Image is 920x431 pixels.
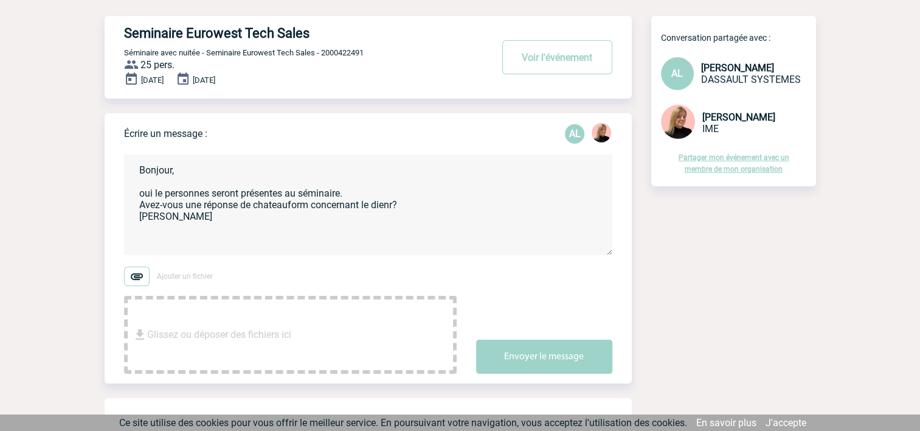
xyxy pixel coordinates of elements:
p: Conversation partagée avec : [661,33,816,43]
span: [PERSON_NAME] [702,111,775,123]
a: J'accepte [766,417,806,429]
span: [DATE] [141,75,164,85]
button: Envoyer le message [476,340,612,374]
p: AL [565,124,584,144]
div: Estelle PERIOU [592,123,611,145]
img: 131233-0.png [592,123,611,142]
img: file_download.svg [133,328,147,342]
p: Écrire un message : [124,128,207,139]
h4: Seminaire Eurowest Tech Sales [124,26,455,41]
a: En savoir plus [696,417,756,429]
span: AL [671,68,683,79]
span: Ce site utilise des cookies pour vous offrir le meilleur service. En poursuivant votre navigation... [119,417,687,429]
span: [PERSON_NAME] [701,62,774,74]
span: IME [702,123,719,135]
span: DASSAULT SYSTEMES [701,74,801,85]
span: Séminaire avec nuitée - Seminaire Eurowest Tech Sales - 2000422491 [124,48,364,57]
a: Partager mon événement avec un membre de mon organisation [679,153,789,173]
span: Glissez ou déposer des fichiers ici [147,304,291,365]
button: Voir l'événement [502,40,612,74]
span: [DATE] [193,75,215,85]
div: Alexandra LEVY-RUEFF [565,124,584,144]
span: 25 pers. [140,59,175,71]
img: 131233-0.png [661,105,695,139]
span: Ajouter un fichier [157,272,213,281]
